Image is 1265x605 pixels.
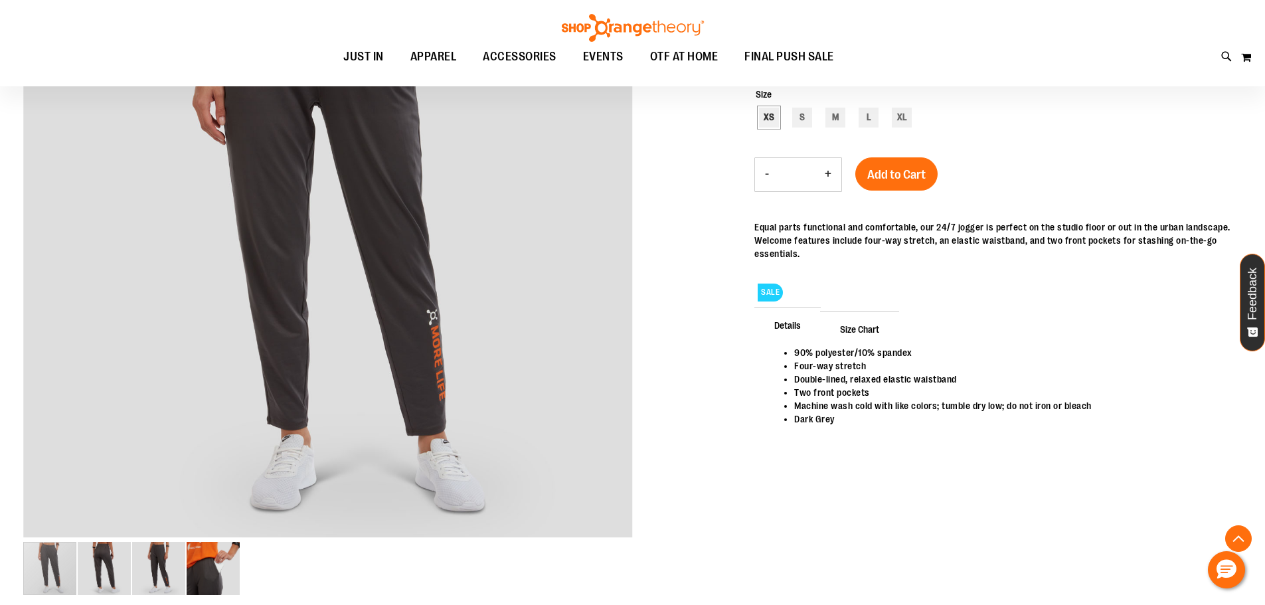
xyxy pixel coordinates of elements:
button: Hello, have a question? Let’s chat. [1208,551,1245,588]
li: 90% polyester/10% spandex [794,346,1228,359]
span: Details [754,307,821,342]
button: Back To Top [1225,525,1252,552]
a: EVENTS [570,42,637,72]
span: OTF AT HOME [650,42,718,72]
button: Increase product quantity [815,158,841,191]
div: Equal parts functional and comfortable, our 24/7 jogger is perfect on the studio floor or out in ... [754,220,1242,260]
li: Dark Grey [794,412,1228,426]
button: Feedback - Show survey [1240,254,1265,351]
div: L [859,108,879,128]
button: Decrease product quantity [755,158,779,191]
span: Size [756,89,772,100]
span: Size Chart [820,311,899,346]
div: XL [892,108,912,128]
li: Machine wash cold with like colors; tumble dry low; do not iron or bleach [794,399,1228,412]
span: EVENTS [583,42,624,72]
div: XS [759,108,779,128]
li: Two front pockets [794,386,1228,399]
span: SALE [758,284,783,302]
div: image 2 of 4 [78,541,132,596]
span: FINAL PUSH SALE [744,42,834,72]
img: Alternate image #1 for 1540557 [78,542,131,595]
span: Add to Cart [867,167,926,182]
li: Four-way stretch [794,359,1228,373]
div: M [825,108,845,128]
img: Alternate image #2 for 1540557 [132,542,185,595]
img: Alternate image #3 for 1540557 [187,542,240,595]
span: Feedback [1246,268,1259,320]
a: FINAL PUSH SALE [731,42,847,72]
span: JUST IN [343,42,384,72]
span: ACCESSORIES [483,42,556,72]
div: image 1 of 4 [23,541,78,596]
span: APPAREL [410,42,457,72]
button: Add to Cart [855,157,938,191]
a: ACCESSORIES [469,42,570,72]
a: JUST IN [330,42,397,72]
a: APPAREL [397,42,470,72]
a: OTF AT HOME [637,42,732,72]
div: image 4 of 4 [187,541,240,596]
img: Shop Orangetheory [560,14,706,42]
div: image 3 of 4 [132,541,187,596]
li: Double-lined, relaxed elastic waistband [794,373,1228,386]
div: S [792,108,812,128]
input: Product quantity [779,159,815,191]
